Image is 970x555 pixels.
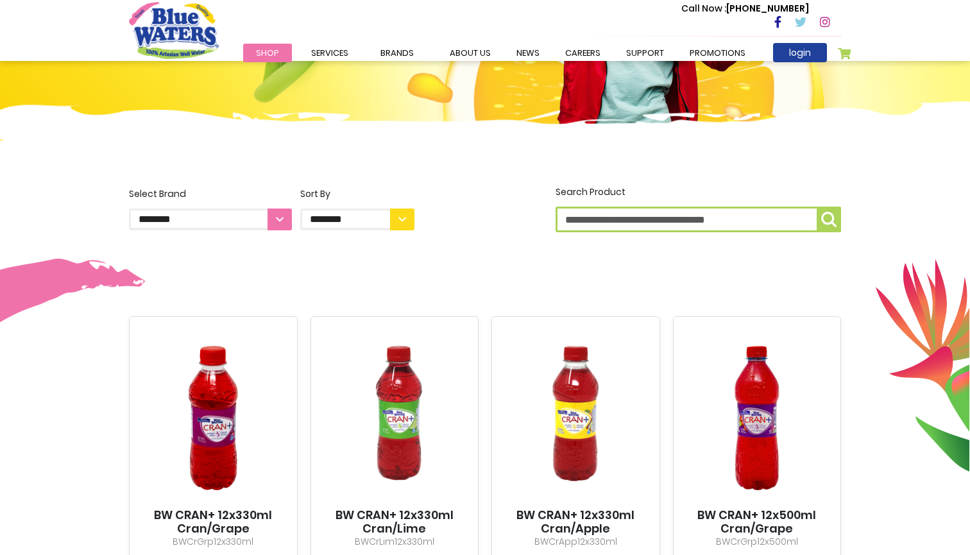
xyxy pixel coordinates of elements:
a: BW CRAN+ 12x330ml Cran/Lime [323,508,467,536]
div: Sort By [300,187,414,201]
span: Shop [256,47,279,59]
a: support [613,44,677,62]
button: Search Product [817,207,841,232]
input: Search Product [556,207,841,232]
select: Select Brand [129,209,292,230]
label: Search Product [556,185,841,232]
p: BWCrGrp12x500ml [685,535,830,549]
a: News [504,44,552,62]
label: Select Brand [129,187,292,230]
span: Call Now : [681,2,726,15]
span: Services [311,47,348,59]
a: store logo [129,2,219,58]
p: [PHONE_NUMBER] [681,2,809,15]
select: Sort By [300,209,414,230]
a: BW CRAN+ 12x330ml Cran/Apple [504,508,648,536]
a: about us [437,44,504,62]
span: Brands [380,47,414,59]
a: login [773,43,827,62]
img: search-icon.png [821,212,837,227]
img: BW CRAN+ 12x330ml Cran/Lime [323,328,467,508]
p: BWCrApp12x330ml [504,535,648,549]
a: BW CRAN+ 12x330ml Cran/Grape [141,508,285,536]
img: BW CRAN+ 12x330ml Cran/Grape [141,328,285,508]
p: BWCrGrp12x330ml [141,535,285,549]
a: Promotions [677,44,758,62]
a: careers [552,44,613,62]
a: BW CRAN+ 12x500ml Cran/Grape [685,508,830,536]
img: BW CRAN+ 12x500ml Cran/Grape [685,328,830,508]
img: BW CRAN+ 12x330ml Cran/Apple [504,328,648,508]
p: BWCrLim12x330ml [323,535,467,549]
